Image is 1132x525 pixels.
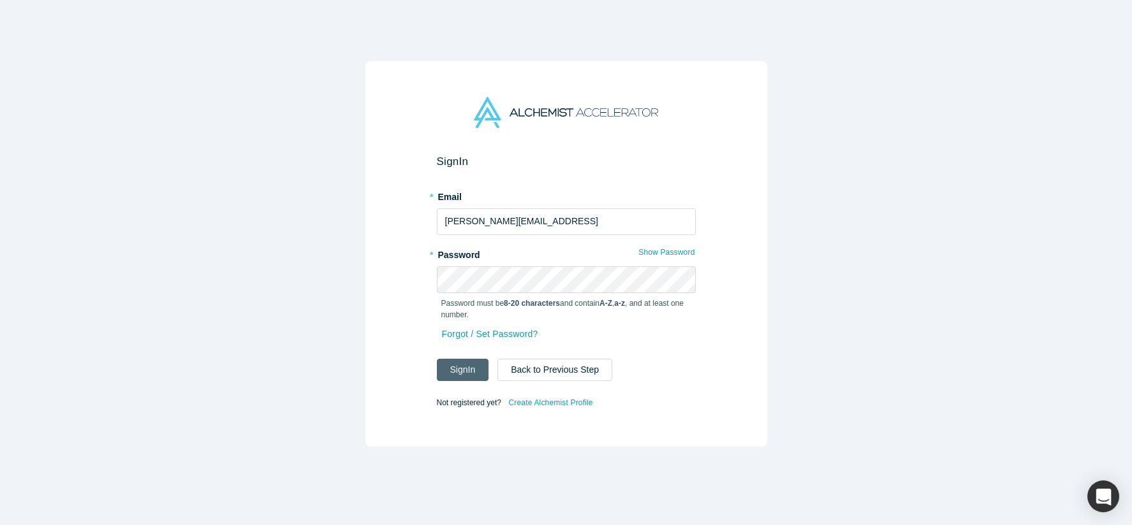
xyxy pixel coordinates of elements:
span: Not registered yet? [437,398,501,406]
button: Back to Previous Step [497,359,612,381]
strong: a-z [614,299,625,308]
strong: A-Z [599,299,612,308]
strong: 8-20 characters [504,299,560,308]
label: Email [437,186,696,204]
a: Forgot / Set Password? [441,323,539,345]
img: Alchemist Accelerator Logo [474,97,658,128]
button: Show Password [638,244,695,261]
h2: Sign In [437,155,696,168]
a: Create Alchemist Profile [508,394,593,411]
button: SignIn [437,359,489,381]
label: Password [437,244,696,262]
p: Password must be and contain , , and at least one number. [441,298,691,320]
